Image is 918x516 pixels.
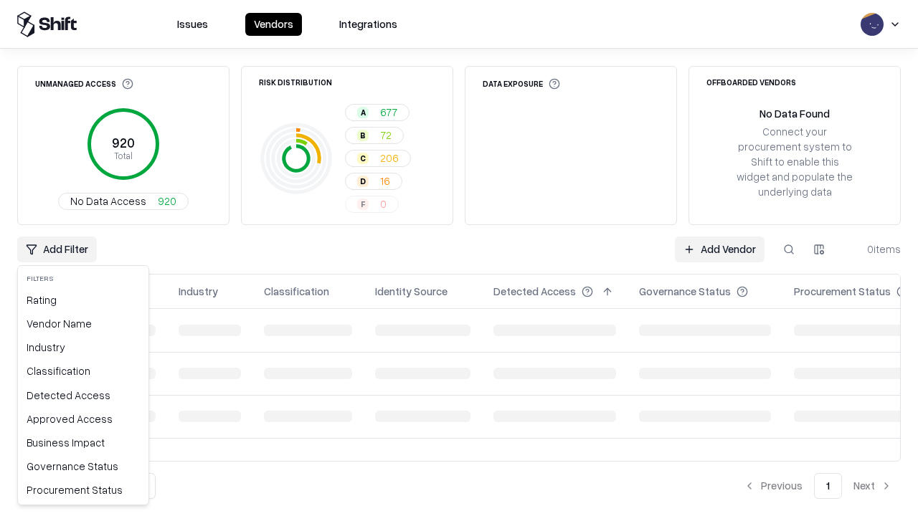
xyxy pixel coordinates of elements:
div: Business Impact [21,431,146,454]
div: Vendor Name [21,312,146,335]
div: Filters [21,269,146,288]
div: Add Filter [17,265,149,505]
div: Procurement Status [21,478,146,502]
div: Detected Access [21,383,146,407]
div: Rating [21,288,146,312]
div: Industry [21,335,146,359]
div: Approved Access [21,407,146,431]
div: Governance Status [21,454,146,478]
div: Classification [21,359,146,383]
